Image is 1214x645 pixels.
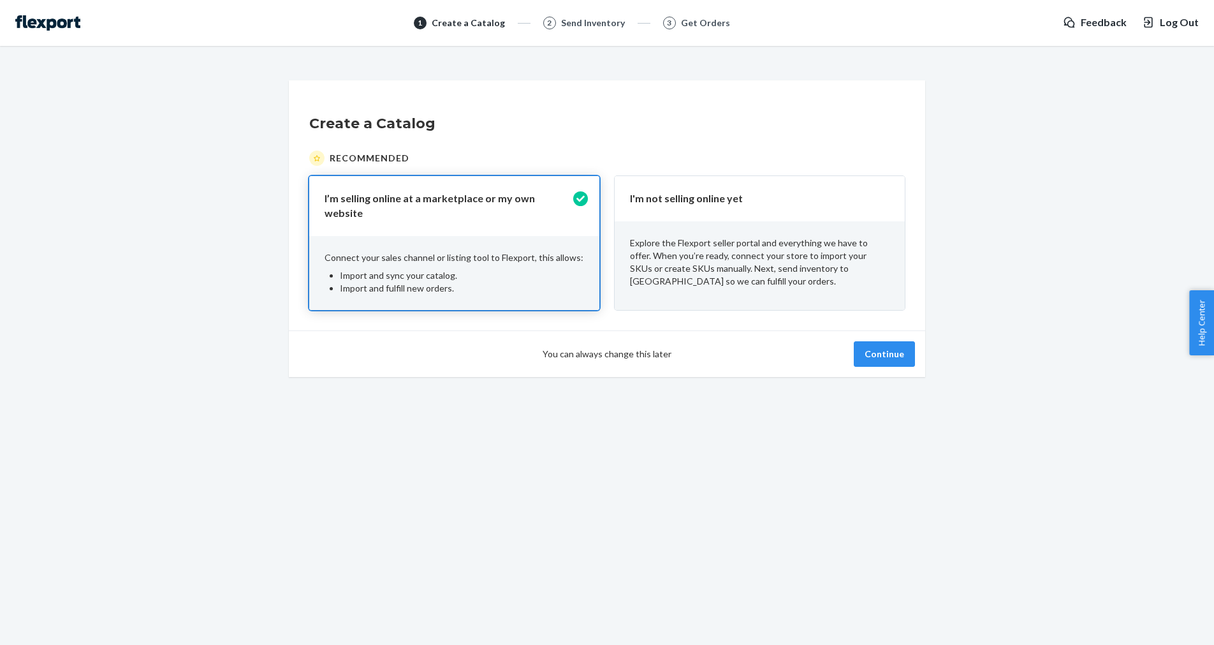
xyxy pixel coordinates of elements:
[543,348,671,360] span: You can always change this later
[1160,15,1199,30] span: Log Out
[340,283,454,293] span: Import and fulfill new orders.
[615,176,905,310] button: I'm not selling online yetExplore the Flexport seller portal and everything we have to offer. Whe...
[340,270,457,281] span: Import and sync your catalog.
[1063,15,1127,30] a: Feedback
[1142,15,1199,30] button: Log Out
[1081,15,1127,30] span: Feedback
[681,17,730,29] div: Get Orders
[630,191,874,206] p: I'm not selling online yet
[1189,290,1214,355] button: Help Center
[330,152,409,165] span: Recommended
[561,17,625,29] div: Send Inventory
[325,191,569,221] p: I’m selling online at a marketplace or my own website
[325,251,584,264] p: Connect your sales channel or listing tool to Flexport, this allows:
[309,176,599,310] button: I’m selling online at a marketplace or my own websiteConnect your sales channel or listing tool t...
[630,237,889,288] p: Explore the Flexport seller portal and everything we have to offer. When you’re ready, connect yo...
[667,17,671,28] span: 3
[854,341,915,367] button: Continue
[309,114,905,134] h1: Create a Catalog
[432,17,505,29] div: Create a Catalog
[547,17,552,28] span: 2
[15,15,80,31] img: Flexport logo
[418,17,422,28] span: 1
